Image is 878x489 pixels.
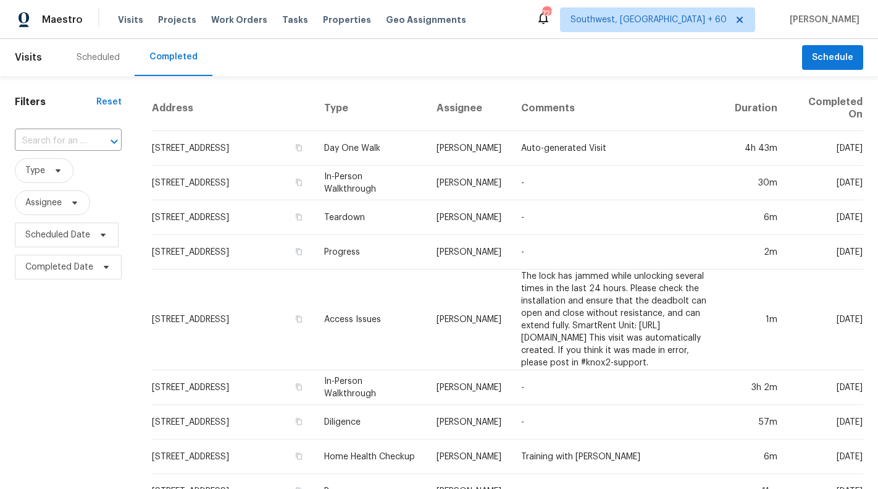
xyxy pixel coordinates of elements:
button: Copy Address [293,381,304,393]
span: Work Orders [211,14,267,26]
td: [PERSON_NAME] [427,270,511,370]
button: Open [106,133,123,150]
td: Training with [PERSON_NAME] [511,440,725,474]
span: Tasks [282,15,308,24]
span: Assignee [25,197,62,209]
td: [PERSON_NAME] [427,235,511,270]
td: [STREET_ADDRESS] [151,235,314,270]
button: Copy Address [293,246,304,257]
td: - [511,166,725,200]
td: 3h 2m [725,370,787,405]
td: [DATE] [787,270,863,370]
td: In-Person Walkthrough [314,166,427,200]
td: 57m [725,405,787,440]
span: Schedule [812,50,853,66]
td: [PERSON_NAME] [427,166,511,200]
td: [DATE] [787,235,863,270]
td: [PERSON_NAME] [427,405,511,440]
td: Teardown [314,200,427,235]
td: [STREET_ADDRESS] [151,166,314,200]
th: Address [151,86,314,131]
th: Type [314,86,427,131]
div: Scheduled [77,51,120,64]
span: [PERSON_NAME] [785,14,859,26]
button: Copy Address [293,177,304,188]
td: 6m [725,200,787,235]
th: Comments [511,86,725,131]
td: Access Issues [314,270,427,370]
td: Progress [314,235,427,270]
td: [DATE] [787,440,863,474]
td: [STREET_ADDRESS] [151,270,314,370]
td: [STREET_ADDRESS] [151,405,314,440]
td: 6m [725,440,787,474]
th: Duration [725,86,787,131]
td: [DATE] [787,200,863,235]
span: Scheduled Date [25,229,90,241]
td: In-Person Walkthrough [314,370,427,405]
th: Assignee [427,86,511,131]
td: [STREET_ADDRESS] [151,440,314,474]
div: Completed [149,51,198,63]
div: 721 [542,7,551,20]
th: Completed On [787,86,863,131]
td: [STREET_ADDRESS] [151,200,314,235]
td: Auto-generated Visit [511,131,725,166]
button: Copy Address [293,142,304,153]
td: 1m [725,270,787,370]
td: - [511,370,725,405]
td: 4h 43m [725,131,787,166]
button: Copy Address [293,416,304,427]
div: Reset [96,96,122,108]
span: Type [25,164,45,177]
td: [DATE] [787,166,863,200]
span: Projects [158,14,196,26]
td: 30m [725,166,787,200]
td: [DATE] [787,370,863,405]
td: [PERSON_NAME] [427,131,511,166]
td: [STREET_ADDRESS] [151,370,314,405]
td: [PERSON_NAME] [427,370,511,405]
td: [PERSON_NAME] [427,200,511,235]
span: Southwest, [GEOGRAPHIC_DATA] + 60 [571,14,727,26]
td: [DATE] [787,405,863,440]
span: Visits [15,44,42,71]
span: Visits [118,14,143,26]
span: Maestro [42,14,83,26]
td: Day One Walk [314,131,427,166]
td: Diligence [314,405,427,440]
button: Schedule [802,45,863,70]
span: Geo Assignments [386,14,466,26]
td: [PERSON_NAME] [427,440,511,474]
h1: Filters [15,96,96,108]
input: Search for an address... [15,132,87,151]
button: Copy Address [293,451,304,462]
td: 2m [725,235,787,270]
button: Copy Address [293,313,304,325]
td: - [511,200,725,235]
td: [STREET_ADDRESS] [151,131,314,166]
span: Properties [323,14,371,26]
td: - [511,235,725,270]
button: Copy Address [293,211,304,223]
td: The lock has jammed while unlocking several times in the last 24 hours. Please check the installa... [511,270,725,370]
td: Home Health Checkup [314,440,427,474]
td: - [511,405,725,440]
td: [DATE] [787,131,863,166]
span: Completed Date [25,261,93,273]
